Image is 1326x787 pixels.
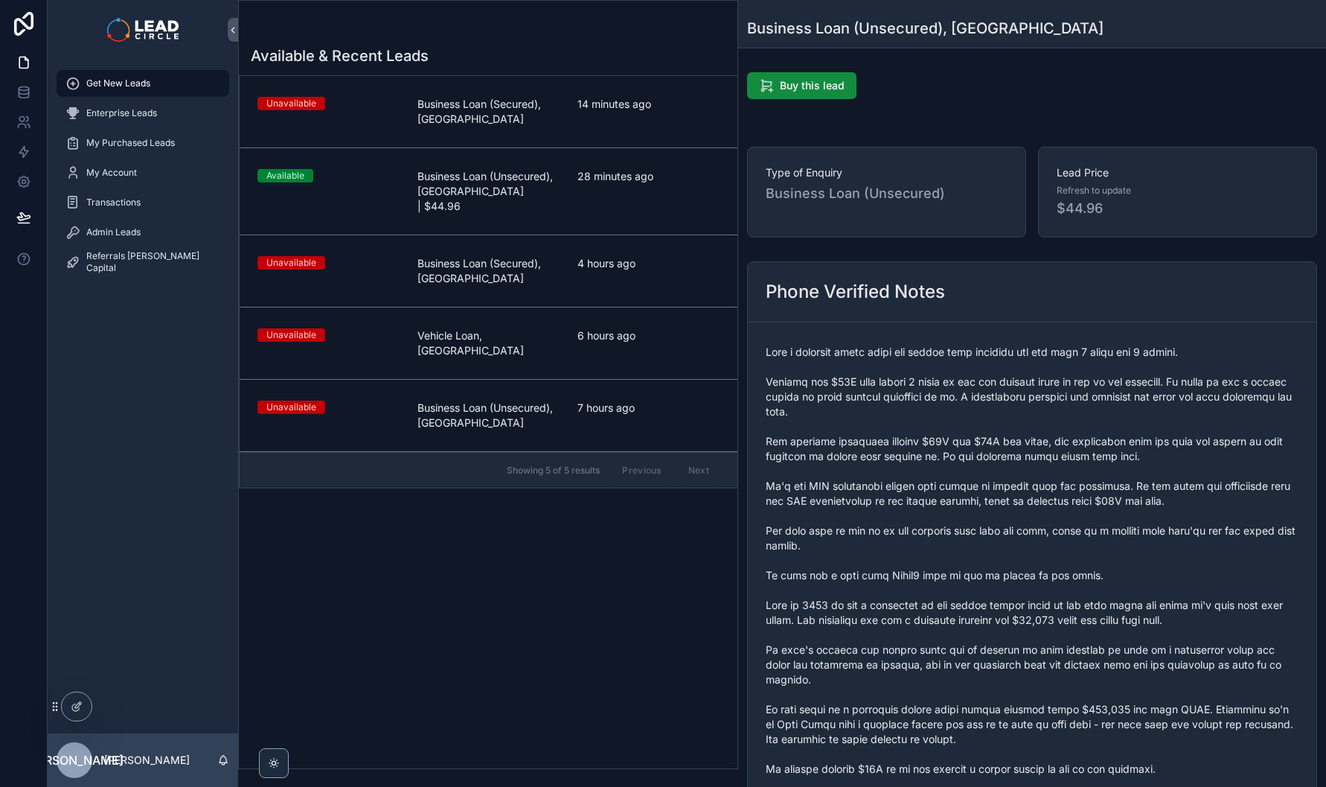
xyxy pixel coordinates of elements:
[507,465,600,477] span: Showing 5 of 5 results
[266,97,316,110] div: Unavailable
[766,165,1008,180] span: Type of Enquiry
[86,197,141,208] span: Transactions
[266,169,304,182] div: Available
[1057,185,1131,197] span: Refresh to update
[747,18,1104,39] h1: Business Loan (Unsecured), [GEOGRAPHIC_DATA]
[577,256,720,271] span: 4 hours ago
[577,328,720,343] span: 6 hours ago
[57,159,229,186] a: My Account
[240,308,737,380] a: UnavailableVehicle Loan, [GEOGRAPHIC_DATA]6 hours ago
[577,169,720,184] span: 28 minutes ago
[57,219,229,246] a: Admin Leads
[417,256,560,286] span: Business Loan (Secured), [GEOGRAPHIC_DATA]
[48,60,238,295] div: scrollable content
[86,77,150,89] span: Get New Leads
[57,70,229,97] a: Get New Leads
[57,189,229,216] a: Transactions
[25,751,124,769] span: [PERSON_NAME]
[86,167,137,179] span: My Account
[747,72,856,99] button: Buy this lead
[240,235,737,308] a: UnavailableBusiness Loan (Secured), [GEOGRAPHIC_DATA]4 hours ago
[780,78,845,93] span: Buy this lead
[240,148,737,235] a: AvailableBusiness Loan (Unsecured), [GEOGRAPHIC_DATA] | $44.9628 minutes ago
[57,130,229,156] a: My Purchased Leads
[266,401,316,414] div: Unavailable
[86,107,157,119] span: Enterprise Leads
[240,76,737,148] a: UnavailableBusiness Loan (Secured), [GEOGRAPHIC_DATA]14 minutes ago
[577,97,720,112] span: 14 minutes ago
[1057,198,1298,219] span: $44.96
[417,169,560,214] span: Business Loan (Unsecured), [GEOGRAPHIC_DATA] | $44.96
[266,328,316,342] div: Unavailable
[57,249,229,275] a: Referrals [PERSON_NAME] Capital
[766,280,945,304] h2: Phone Verified Notes
[104,753,190,768] p: [PERSON_NAME]
[86,137,175,149] span: My Purchased Leads
[251,45,429,66] h1: Available & Recent Leads
[1057,165,1298,180] span: Lead Price
[766,183,1008,204] span: Business Loan (Unsecured)
[57,100,229,127] a: Enterprise Leads
[417,97,560,127] span: Business Loan (Secured), [GEOGRAPHIC_DATA]
[577,401,720,415] span: 7 hours ago
[107,18,178,42] img: App logo
[240,380,737,452] a: UnavailableBusiness Loan (Unsecured), [GEOGRAPHIC_DATA]7 hours ago
[417,401,560,430] span: Business Loan (Unsecured), [GEOGRAPHIC_DATA]
[417,328,560,358] span: Vehicle Loan, [GEOGRAPHIC_DATA]
[86,250,214,274] span: Referrals [PERSON_NAME] Capital
[266,256,316,270] div: Unavailable
[86,226,141,238] span: Admin Leads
